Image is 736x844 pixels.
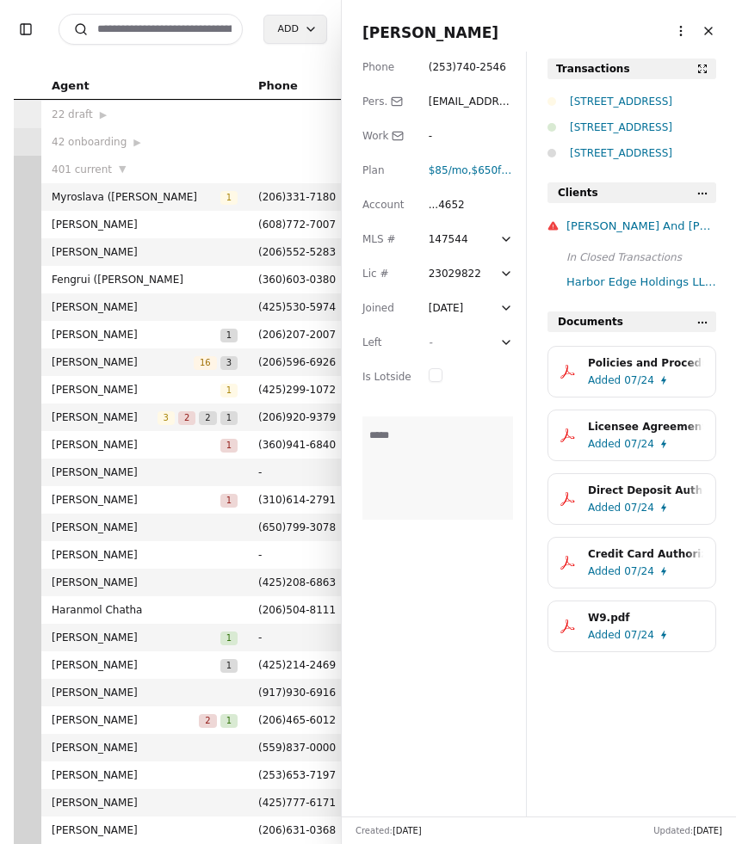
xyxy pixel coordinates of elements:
[258,219,336,231] span: ( 608 ) 772 - 7007
[362,162,411,179] div: Plan
[258,687,336,699] span: ( 917 ) 930 - 6916
[362,231,411,248] div: MLS #
[588,563,621,580] span: Added
[199,714,216,728] span: 2
[194,354,217,371] button: 16
[258,604,336,616] span: ( 206 ) 504 - 8111
[133,135,140,151] span: ▶
[52,739,238,756] span: [PERSON_NAME]
[52,436,220,453] span: [PERSON_NAME]
[356,824,422,837] div: Created:
[693,826,722,835] span: [DATE]
[258,274,336,286] span: ( 360 ) 603 - 0380
[429,61,506,73] span: ( 253 ) 740 - 2546
[258,301,336,313] span: ( 425 ) 530 - 5974
[588,626,621,644] span: Added
[100,108,107,123] span: ▶
[52,409,158,426] span: [PERSON_NAME]
[52,77,90,95] span: Agent
[362,196,411,213] div: Account
[566,217,716,235] div: [PERSON_NAME] And [PERSON_NAME]
[258,191,336,203] span: ( 206 ) 331 - 7180
[429,164,468,176] span: $85 /mo
[429,164,472,176] span: ,
[220,659,238,673] span: 1
[258,742,336,754] span: ( 559 ) 837 - 0000
[194,356,217,370] span: 16
[220,491,238,508] button: 1
[624,372,654,389] span: 07/24
[258,546,348,564] span: -
[393,826,422,835] span: [DATE]
[52,243,238,261] span: [PERSON_NAME]
[220,409,238,426] button: 1
[258,384,336,396] span: ( 425 ) 299 - 1072
[258,77,298,95] span: Phone
[362,93,411,110] div: Pers.
[52,464,238,481] span: [PERSON_NAME]
[220,411,238,425] span: 1
[52,822,238,839] span: [PERSON_NAME]
[220,381,238,398] button: 1
[588,499,621,516] span: Added
[653,824,722,837] div: Updated:
[472,164,515,176] span: $650 fee
[588,609,703,626] div: W9.pdf
[547,601,716,652] button: W9.pdfAdded07/24
[220,631,238,645] span: 1
[220,436,238,453] button: 1
[52,629,220,646] span: [PERSON_NAME]
[362,299,411,317] div: Joined
[624,435,654,453] span: 07/24
[566,273,716,291] div: Harbor Edge Holdings LLC And [PERSON_NAME]
[52,767,238,784] span: [PERSON_NAME]
[258,329,336,341] span: ( 206 ) 207 - 2007
[52,216,238,233] span: [PERSON_NAME]
[588,435,621,453] span: Added
[258,464,348,481] span: -
[52,712,199,729] span: [PERSON_NAME]
[362,59,411,76] div: Phone
[362,127,411,145] div: Work
[258,356,336,368] span: ( 206 ) 596 - 6926
[362,265,411,282] div: Lic #
[547,410,716,461] button: Licensee Agreement.pdfAdded07/24
[362,368,411,385] div: Is Lotside
[220,714,238,728] span: 1
[199,411,216,425] span: 2
[52,161,112,178] span: 401 current
[588,482,703,499] div: Direct Deposit Authorization.pdf
[258,714,336,726] span: ( 206 ) 465 - 6012
[624,626,654,644] span: 07/24
[220,712,238,729] button: 1
[220,439,238,453] span: 1
[570,119,716,136] div: [STREET_ADDRESS]
[220,188,238,206] button: 1
[52,106,238,123] div: 22 draft
[429,95,512,142] span: [EMAIL_ADDRESS][DOMAIN_NAME]
[52,354,194,371] span: [PERSON_NAME]
[258,797,336,809] span: ( 425 ) 777 - 6171
[624,563,654,580] span: 07/24
[220,629,238,646] button: 1
[263,15,327,44] button: Add
[258,659,336,671] span: ( 425 ) 214 - 2469
[220,494,238,508] span: 1
[258,824,336,836] span: ( 206 ) 631 - 0368
[362,334,411,351] div: Left
[52,271,238,288] span: Fengrui ([PERSON_NAME]
[220,356,238,370] span: 3
[52,381,220,398] span: [PERSON_NAME]
[220,329,238,342] span: 1
[199,712,216,729] button: 2
[570,145,716,162] div: [STREET_ADDRESS]
[158,409,175,426] button: 3
[570,93,716,110] div: [STREET_ADDRESS]
[547,346,716,397] button: Policies and Procedures.pdfAdded07/24
[588,418,703,435] div: Licensee Agreement.pdf
[588,354,703,372] div: Policies and Procedures.pdf
[258,439,336,451] span: ( 360 ) 941 - 6840
[52,656,220,674] span: [PERSON_NAME]
[588,372,621,389] span: Added
[220,656,238,674] button: 1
